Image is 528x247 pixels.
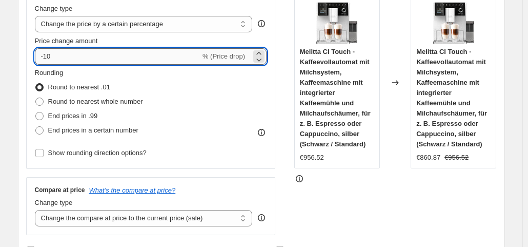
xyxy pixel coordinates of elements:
input: -15 [35,48,200,65]
span: Melitta CI Touch - Kaffeevollautomat mit Milchsystem, Kaffeemaschine mit integrierter Kaffeemühle... [416,48,487,148]
span: End prices in a certain number [48,126,138,134]
span: Price change amount [35,37,98,45]
span: Rounding [35,69,64,77]
button: What's the compare at price? [89,186,176,194]
div: help [256,213,267,223]
div: €860.87 [416,153,440,163]
span: Change type [35,199,73,206]
h3: Compare at price [35,186,85,194]
div: help [256,18,267,29]
span: Melitta CI Touch - Kaffeevollautomat mit Milchsystem, Kaffeemaschine mit integrierter Kaffeemühle... [300,48,371,148]
img: 71Jf2R9wBYL._AC_SL1500_80x.jpg [433,3,474,44]
span: % (Price drop) [202,52,245,60]
span: Show rounding direction options? [48,149,147,157]
div: €956.52 [300,153,324,163]
span: Round to nearest whole number [48,98,143,105]
span: Change type [35,5,73,12]
strike: €956.52 [444,153,469,163]
span: Round to nearest .01 [48,83,110,91]
img: 71Jf2R9wBYL._AC_SL1500_80x.jpg [316,3,357,44]
span: End prices in .99 [48,112,98,120]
